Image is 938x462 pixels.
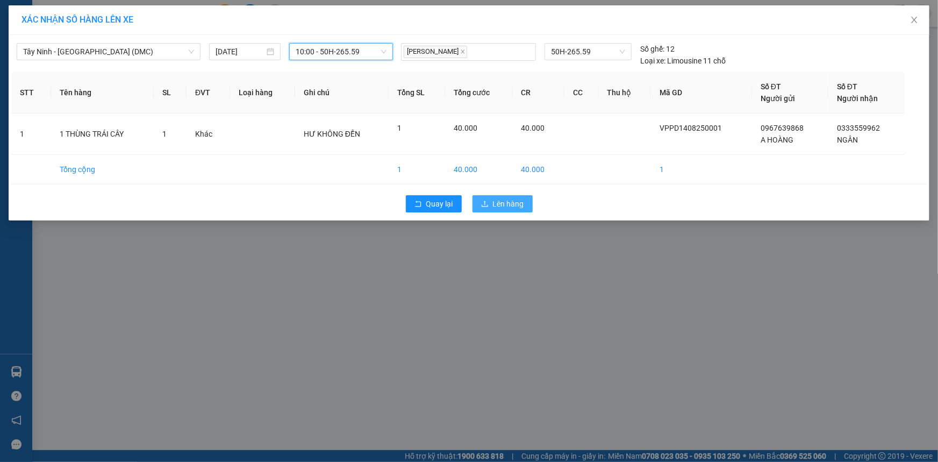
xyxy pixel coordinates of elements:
td: 40.000 [445,155,513,184]
span: XÁC NHẬN SỐ HÀNG LÊN XE [22,15,133,25]
th: STT [11,72,51,113]
span: A HOÀNG [761,136,793,144]
span: HƯ KHÔNG ĐỀN [304,130,360,138]
span: 1 [162,130,167,138]
span: 1 [397,124,402,132]
span: Người nhận [837,94,878,103]
span: 50H-265.59 [551,44,625,60]
span: Lên hàng [493,198,524,210]
th: Tên hàng [51,72,154,113]
td: 1 THÙNG TRÁI CÂY [51,113,154,155]
td: 40.000 [513,155,564,184]
th: SL [154,72,187,113]
span: close [910,16,919,24]
button: rollbackQuay lại [406,195,462,212]
b: GỬI : PV [GEOGRAPHIC_DATA] [13,78,160,114]
div: 12 [640,43,675,55]
span: Số ghế: [640,43,664,55]
span: [PERSON_NAME] [404,46,467,58]
span: VPPD1408250001 [660,124,722,132]
span: 0333559962 [837,124,880,132]
span: 40.000 [454,124,477,132]
span: Tây Ninh - Sài Gòn (DMC) [23,44,194,60]
th: Ghi chú [295,72,389,113]
th: Thu hộ [599,72,651,113]
th: Mã GD [651,72,752,113]
span: upload [481,200,489,209]
td: Tổng cộng [51,155,154,184]
td: 1 [389,155,445,184]
span: Số ĐT [761,82,781,91]
span: NGÂN [837,136,858,144]
td: 1 [11,113,51,155]
span: Số ĐT [837,82,857,91]
input: 14/08/2025 [216,46,264,58]
li: Hotline: 1900 8153 [101,40,449,53]
button: uploadLên hàng [472,195,533,212]
th: Loại hàng [230,72,295,113]
span: rollback [414,200,422,209]
td: Khác [187,113,230,155]
span: close [460,49,466,54]
span: 0967639868 [761,124,804,132]
span: 10:00 - 50H-265.59 [296,44,386,60]
span: Quay lại [426,198,453,210]
img: logo.jpg [13,13,67,67]
li: [STREET_ADDRESS][PERSON_NAME]. [GEOGRAPHIC_DATA], Tỉnh [GEOGRAPHIC_DATA] [101,26,449,40]
span: Loại xe: [640,55,665,67]
td: 1 [651,155,752,184]
span: Người gửi [761,94,795,103]
span: 40.000 [521,124,545,132]
th: CR [513,72,564,113]
th: Tổng SL [389,72,445,113]
th: ĐVT [187,72,230,113]
button: Close [899,5,929,35]
th: Tổng cước [445,72,513,113]
div: Limousine 11 chỗ [640,55,726,67]
th: CC [564,72,598,113]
